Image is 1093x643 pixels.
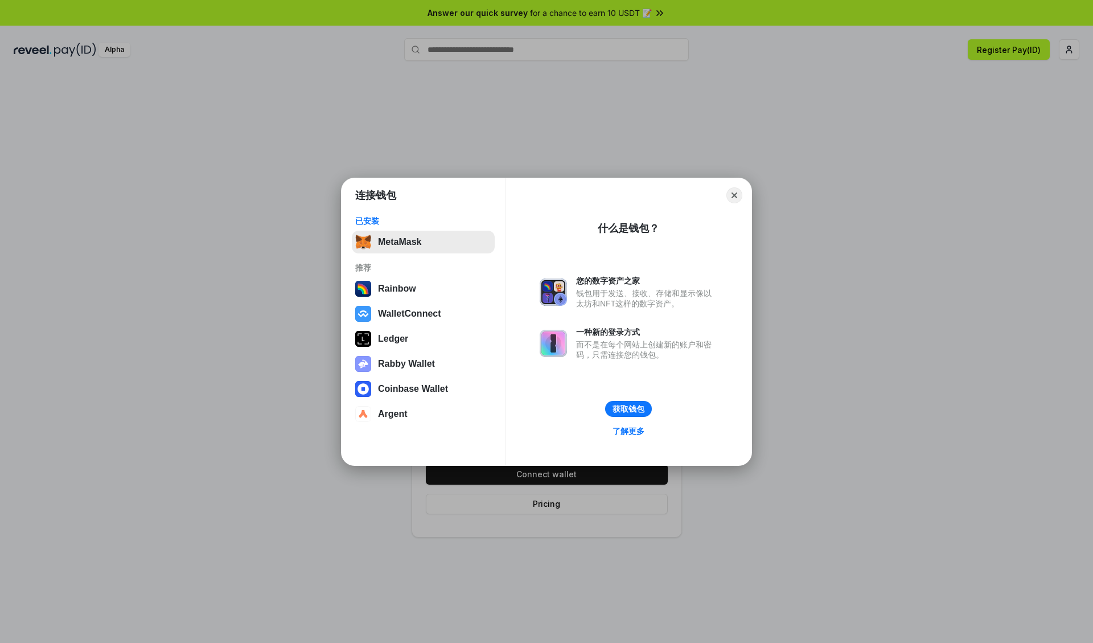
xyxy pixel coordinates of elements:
[355,406,371,422] img: svg+xml,%3Csvg%20width%3D%2228%22%20height%3D%2228%22%20viewBox%3D%220%200%2028%2028%22%20fill%3D...
[378,384,448,394] div: Coinbase Wallet
[355,263,491,273] div: 推荐
[378,284,416,294] div: Rainbow
[355,356,371,372] img: svg+xml,%3Csvg%20xmlns%3D%22http%3A%2F%2Fwww.w3.org%2F2000%2Fsvg%22%20fill%3D%22none%22%20viewBox...
[540,330,567,357] img: svg+xml,%3Csvg%20xmlns%3D%22http%3A%2F%2Fwww.w3.org%2F2000%2Fsvg%22%20fill%3D%22none%22%20viewBox...
[355,234,371,250] img: svg+xml,%3Csvg%20fill%3D%22none%22%20height%3D%2233%22%20viewBox%3D%220%200%2035%2033%22%20width%...
[378,359,435,369] div: Rabby Wallet
[598,222,659,235] div: 什么是钱包？
[378,309,441,319] div: WalletConnect
[576,339,717,360] div: 而不是在每个网站上创建新的账户和密码，只需连接您的钱包。
[352,277,495,300] button: Rainbow
[576,288,717,309] div: 钱包用于发送、接收、存储和显示像以太坊和NFT这样的数字资产。
[352,327,495,350] button: Ledger
[540,279,567,306] img: svg+xml,%3Csvg%20xmlns%3D%22http%3A%2F%2Fwww.w3.org%2F2000%2Fsvg%22%20fill%3D%22none%22%20viewBox...
[613,404,644,414] div: 获取钱包
[576,327,717,337] div: 一种新的登录方式
[726,187,742,203] button: Close
[605,401,652,417] button: 获取钱包
[378,237,421,247] div: MetaMask
[352,378,495,400] button: Coinbase Wallet
[355,281,371,297] img: svg+xml,%3Csvg%20width%3D%22120%22%20height%3D%22120%22%20viewBox%3D%220%200%20120%20120%22%20fil...
[355,216,491,226] div: 已安装
[378,334,408,344] div: Ledger
[613,426,644,436] div: 了解更多
[352,302,495,325] button: WalletConnect
[355,381,371,397] img: svg+xml,%3Csvg%20width%3D%2228%22%20height%3D%2228%22%20viewBox%3D%220%200%2028%2028%22%20fill%3D...
[355,306,371,322] img: svg+xml,%3Csvg%20width%3D%2228%22%20height%3D%2228%22%20viewBox%3D%220%200%2028%2028%22%20fill%3D...
[352,231,495,253] button: MetaMask
[355,331,371,347] img: svg+xml,%3Csvg%20xmlns%3D%22http%3A%2F%2Fwww.w3.org%2F2000%2Fsvg%22%20width%3D%2228%22%20height%3...
[576,276,717,286] div: 您的数字资产之家
[355,189,396,202] h1: 连接钱包
[352,403,495,425] button: Argent
[606,424,651,439] a: 了解更多
[352,353,495,375] button: Rabby Wallet
[378,409,408,419] div: Argent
